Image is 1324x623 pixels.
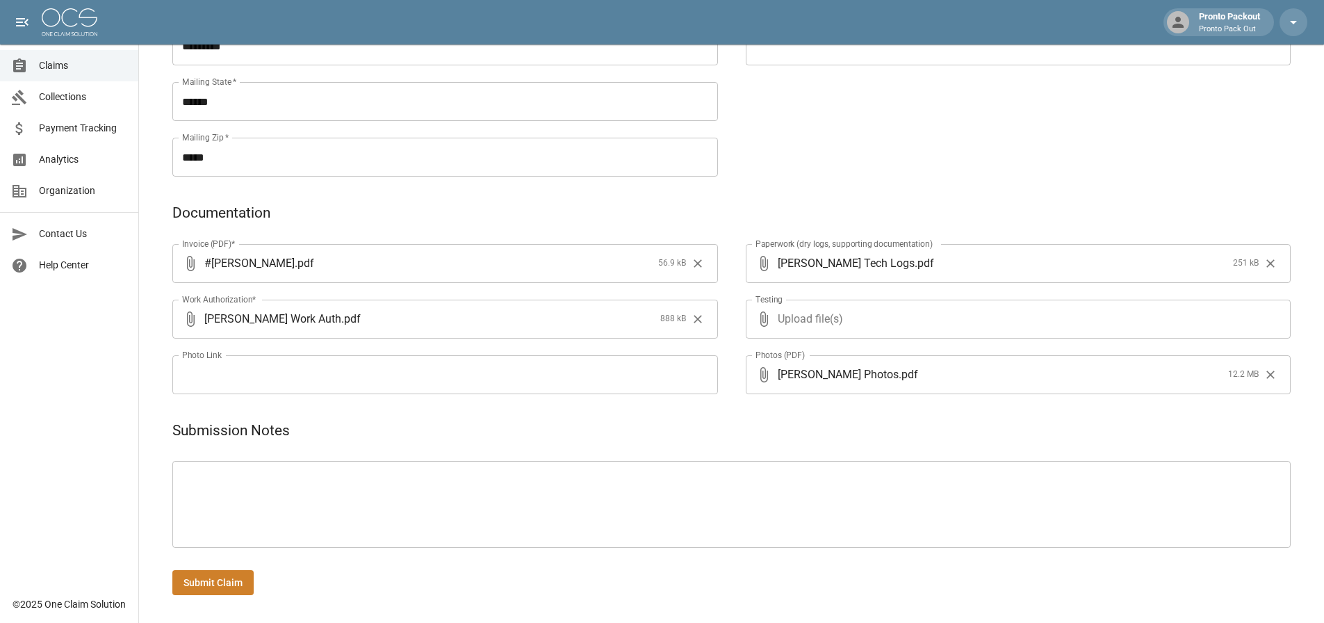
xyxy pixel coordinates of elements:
[204,255,295,271] span: #[PERSON_NAME]
[182,131,229,143] label: Mailing Zip
[172,570,254,596] button: Submit Claim
[8,8,36,36] button: open drawer
[39,227,127,241] span: Contact Us
[1199,24,1260,35] p: Pronto Pack Out
[341,311,361,327] span: . pdf
[1260,364,1281,385] button: Clear
[182,349,222,361] label: Photo Link
[39,58,127,73] span: Claims
[687,309,708,330] button: Clear
[915,255,934,271] span: . pdf
[13,597,126,611] div: © 2025 One Claim Solution
[658,257,686,270] span: 56.9 kB
[39,90,127,104] span: Collections
[182,293,256,305] label: Work Authorization*
[42,8,97,36] img: ocs-logo-white-transparent.png
[660,312,686,326] span: 888 kB
[755,293,783,305] label: Testing
[1233,257,1259,270] span: 251 kB
[899,366,918,382] span: . pdf
[182,238,236,250] label: Invoice (PDF)*
[755,238,933,250] label: Paperwork (dry logs, supporting documentation)
[182,76,236,88] label: Mailing State
[1260,253,1281,274] button: Clear
[778,300,1254,339] span: Upload file(s)
[295,255,314,271] span: . pdf
[39,184,127,198] span: Organization
[39,152,127,167] span: Analytics
[755,349,805,361] label: Photos (PDF)
[39,258,127,273] span: Help Center
[39,121,127,136] span: Payment Tracking
[1228,368,1259,382] span: 12.2 MB
[204,311,341,327] span: [PERSON_NAME] Work Auth
[687,253,708,274] button: Clear
[778,366,899,382] span: [PERSON_NAME] Photos
[778,255,915,271] span: [PERSON_NAME] Tech Logs
[1193,10,1266,35] div: Pronto Packout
